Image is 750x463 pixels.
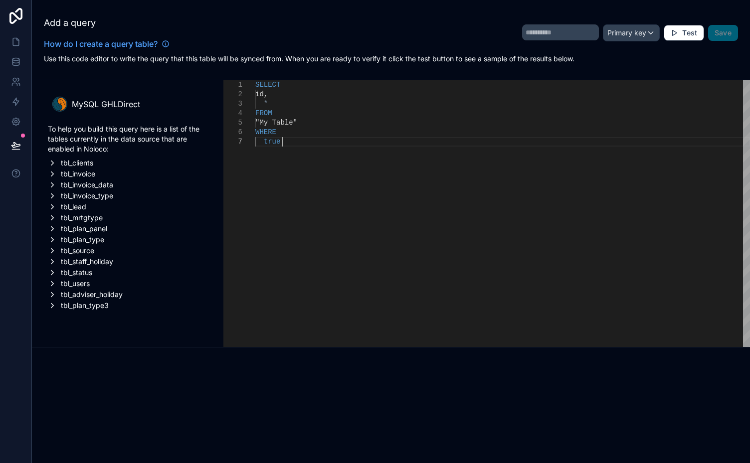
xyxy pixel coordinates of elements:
[72,98,140,110] span: MySQL GHLDirect
[255,119,297,127] span: "My Table"
[52,96,68,112] img: leftSidebar.data.sync.customQuery.logoAlt
[61,290,123,300] span: tbl_adviser_holiday
[61,268,92,278] span: tbl_status
[61,246,94,256] span: tbl_source
[607,28,646,37] span: Primary key
[61,169,95,179] span: tbl_invoice
[682,28,697,37] span: Test
[280,138,284,146] span: ;
[44,38,158,50] span: How do I create a query table?
[255,90,264,98] span: id
[61,301,109,310] span: tbl_plan_type3
[48,124,207,154] p: To help you build this query here is a list of the tables currently in the data source that are e...
[264,90,268,98] span: ,
[223,90,242,99] div: 2
[44,38,170,50] a: How do I create a query table?
[223,137,242,147] div: 7
[223,118,242,128] div: 5
[264,138,281,146] span: true
[61,257,113,267] span: tbl_staff_holiday
[282,137,283,138] textarea: Editor content;Press Alt+F1 for Accessibility Options.
[255,81,280,89] span: SELECT
[223,80,242,90] div: 1
[61,279,90,289] span: tbl_users
[664,25,704,41] button: Test
[32,80,223,347] div: scrollable content
[61,224,107,234] span: tbl_plan_panel
[61,202,86,212] span: tbl_lead
[44,16,96,30] span: Add a query
[61,235,104,245] span: tbl_plan_type
[223,128,242,137] div: 6
[223,99,242,109] div: 3
[255,128,276,136] span: WHERE
[61,213,103,223] span: tbl_mrtgtype
[44,54,738,64] p: Use this code editor to write the query that this table will be synced from. When you are ready t...
[223,109,242,118] div: 4
[255,109,272,117] span: FROM
[61,158,93,168] span: tbl_clients
[61,191,113,201] span: tbl_invoice_type
[61,180,113,190] span: tbl_invoice_data
[603,24,660,41] button: Primary key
